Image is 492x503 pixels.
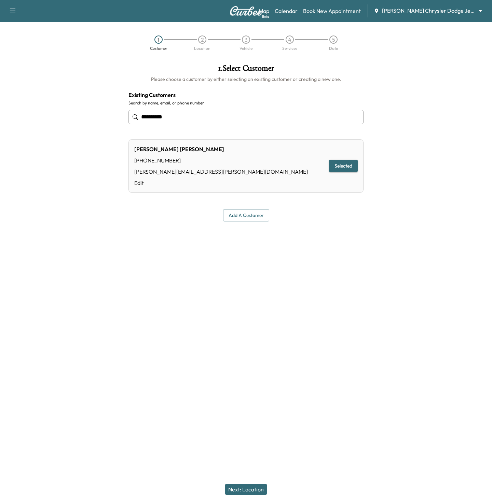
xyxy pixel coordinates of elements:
button: Add a customer [223,209,269,222]
div: Customer [150,46,167,51]
div: 2 [198,35,206,44]
div: Vehicle [240,46,252,51]
a: Book New Appointment [303,7,361,15]
span: [PERSON_NAME] Chrysler Dodge Jeep RAM of [GEOGRAPHIC_DATA] [382,7,476,15]
a: Calendar [275,7,298,15]
a: Edit [134,179,308,187]
div: Date [329,46,338,51]
div: [PERSON_NAME] [PERSON_NAME] [134,145,308,153]
a: MapBeta [259,7,269,15]
div: [PERSON_NAME][EMAIL_ADDRESS][PERSON_NAME][DOMAIN_NAME] [134,168,308,176]
label: Search by name, email, or phone number [128,100,364,106]
div: Services [282,46,297,51]
h6: Please choose a customer by either selecting an existing customer or creating a new one. [128,76,364,83]
div: 1 [154,35,163,44]
button: Next: Location [225,484,267,495]
div: Beta [262,14,269,19]
div: 3 [242,35,250,44]
img: Curbee Logo [230,6,262,16]
div: [PHONE_NUMBER] [134,156,308,164]
div: Location [194,46,210,51]
div: 5 [329,35,338,44]
h4: Existing Customers [128,91,364,99]
h1: 1 . Select Customer [128,64,364,76]
button: Selected [329,160,358,172]
div: 4 [286,35,294,44]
